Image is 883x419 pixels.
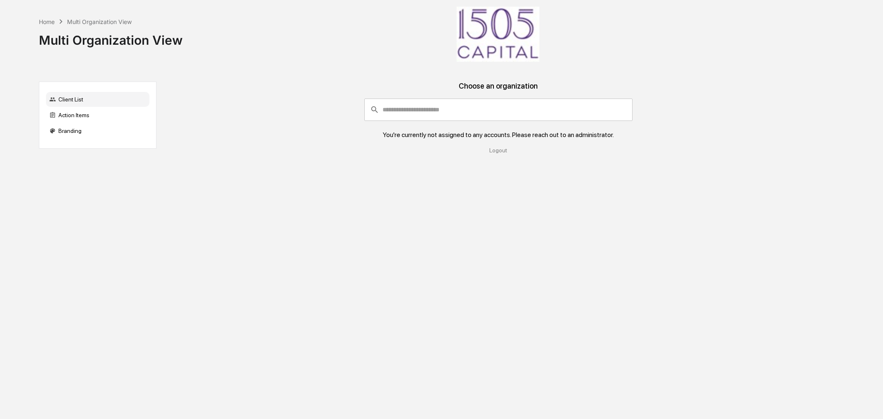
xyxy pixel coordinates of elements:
div: Multi Organization View [67,18,132,25]
img: 1505 Capital [457,7,539,62]
div: consultant-dashboard__filter-organizations-search-bar [364,99,633,121]
div: Client List [46,92,149,107]
div: Logout [163,147,834,154]
div: Multi Organization View [39,26,183,48]
div: Action Items [46,108,149,123]
div: Choose an organization [163,82,834,99]
div: Home [39,18,55,25]
div: You're currently not assigned to any accounts. Please reach out to an administrator. [383,131,614,139]
div: Branding [46,123,149,138]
